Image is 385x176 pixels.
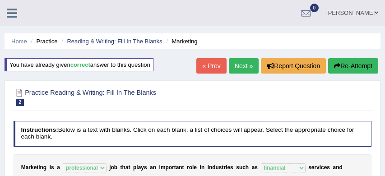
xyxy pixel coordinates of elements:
b: i [200,164,201,171]
b: l [192,164,194,171]
b: n [336,164,339,171]
li: Practice [28,37,57,46]
b: i [320,164,321,171]
b: g [43,164,46,171]
b: y [141,164,144,171]
b: i [208,164,209,171]
b: b [114,164,117,171]
b: t [128,164,130,171]
b: d [339,164,342,171]
b: r [223,164,226,171]
b: m [161,164,166,171]
b: p [133,164,136,171]
b: t [174,164,176,171]
h2: Practice Reading & Writing: Fill In The Blanks [14,87,236,106]
b: u [216,164,219,171]
b: n [209,164,212,171]
b: h [246,164,249,171]
b: a [252,164,255,171]
b: t [182,164,184,171]
b: e [194,164,197,171]
b: t [121,164,122,171]
a: « Prev [196,58,226,74]
b: s [144,164,147,171]
b: v [316,164,320,171]
b: r [314,164,316,171]
b: t [37,164,38,171]
b: l [136,164,138,171]
h4: Below is a text with blanks. Click on each blank, a list of choices will appear. Select the appro... [14,121,372,147]
b: e [34,164,37,171]
b: t [222,164,223,171]
b: s [255,164,258,171]
b: s [219,164,222,171]
b: u [239,164,242,171]
b: s [236,164,239,171]
b: n [153,164,156,171]
a: Reading & Writing: Fill In The Blanks [67,38,162,45]
b: n [40,164,43,171]
b: o [189,164,192,171]
span: 2 [16,99,24,106]
b: a [57,164,60,171]
b: M [21,164,26,171]
b: a [150,164,153,171]
b: r [187,164,189,171]
a: Next » [229,58,259,74]
b: s [230,164,233,171]
b: correct [70,61,90,68]
b: r [28,164,31,171]
b: j [109,164,111,171]
b: e [311,164,315,171]
b: k [31,164,34,171]
b: i [50,164,51,171]
b: r [172,164,174,171]
b: e [227,164,230,171]
b: i [159,164,161,171]
b: a [333,164,336,171]
b: Instructions: [21,126,58,133]
b: h [122,164,125,171]
li: Marketing [164,37,197,46]
b: d [212,164,215,171]
b: s [327,164,330,171]
b: p [166,164,169,171]
b: i [226,164,227,171]
div: You have already given answer to this question [5,58,153,71]
b: a [26,164,29,171]
b: s [51,164,54,171]
a: Home [11,38,27,45]
span: 0 [310,4,319,12]
b: a [125,164,129,171]
b: n [201,164,204,171]
button: Report Question [261,58,326,74]
b: o [169,164,172,171]
b: o [111,164,114,171]
b: a [176,164,179,171]
b: i [38,164,40,171]
b: e [324,164,327,171]
b: a [138,164,141,171]
b: n [179,164,182,171]
b: s [308,164,311,171]
button: Re-Attempt [328,58,378,74]
b: c [321,164,324,171]
b: c [242,164,246,171]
